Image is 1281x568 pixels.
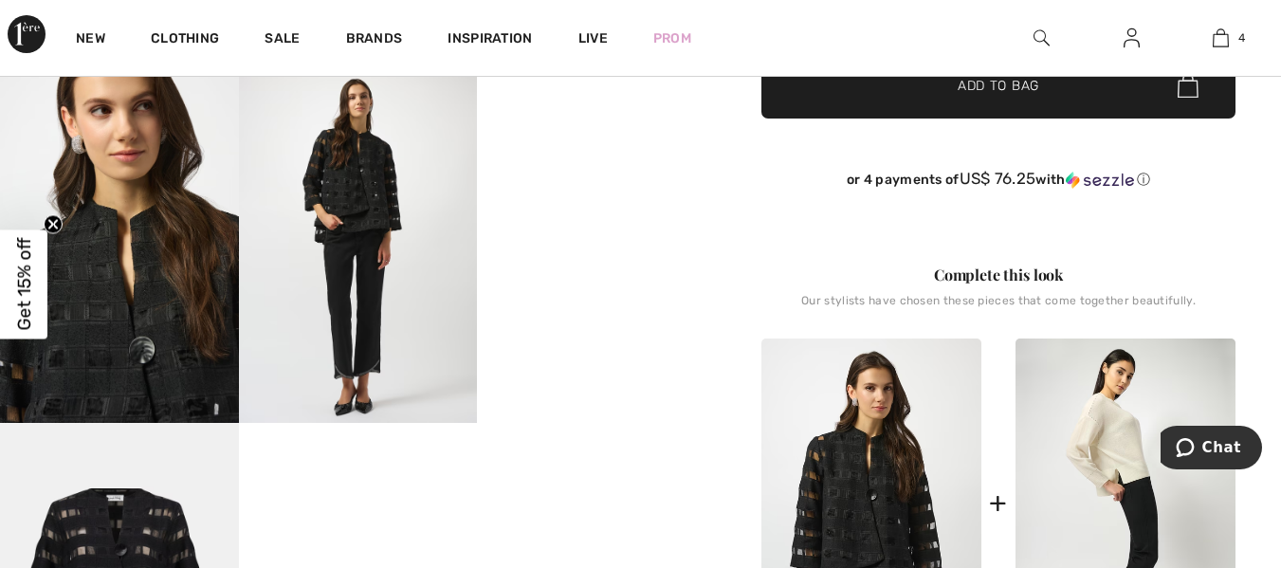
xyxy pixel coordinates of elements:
[958,76,1039,96] span: Add to Bag
[1161,426,1262,473] iframe: Opens a widget where you can chat to one of our agents
[346,30,403,50] a: Brands
[76,30,105,50] a: New
[1177,27,1265,49] a: 4
[761,294,1235,322] div: Our stylists have chosen these pieces that come together beautifully.
[960,169,1036,188] span: US$ 76.25
[13,238,35,331] span: Get 15% off
[151,30,219,50] a: Clothing
[265,30,300,50] a: Sale
[477,65,716,185] video: Your browser does not support the video tag.
[1066,172,1134,189] img: Sezzle
[1124,27,1140,49] img: My Info
[578,28,608,48] a: Live
[1178,74,1199,99] img: Bag.svg
[1034,27,1050,49] img: search the website
[761,170,1235,195] div: or 4 payments ofUS$ 76.25withSezzle Click to learn more about Sezzle
[448,30,532,50] span: Inspiration
[761,52,1235,119] button: Add to Bag
[44,214,63,233] button: Close teaser
[239,65,478,423] img: Collared Formal Button Closure Style 253199. 4
[1108,27,1155,50] a: Sign In
[761,170,1235,189] div: or 4 payments of with
[1213,27,1229,49] img: My Bag
[989,482,1007,524] div: +
[761,264,1235,286] div: Complete this look
[653,28,691,48] a: Prom
[1238,29,1245,46] span: 4
[8,15,46,53] img: 1ère Avenue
